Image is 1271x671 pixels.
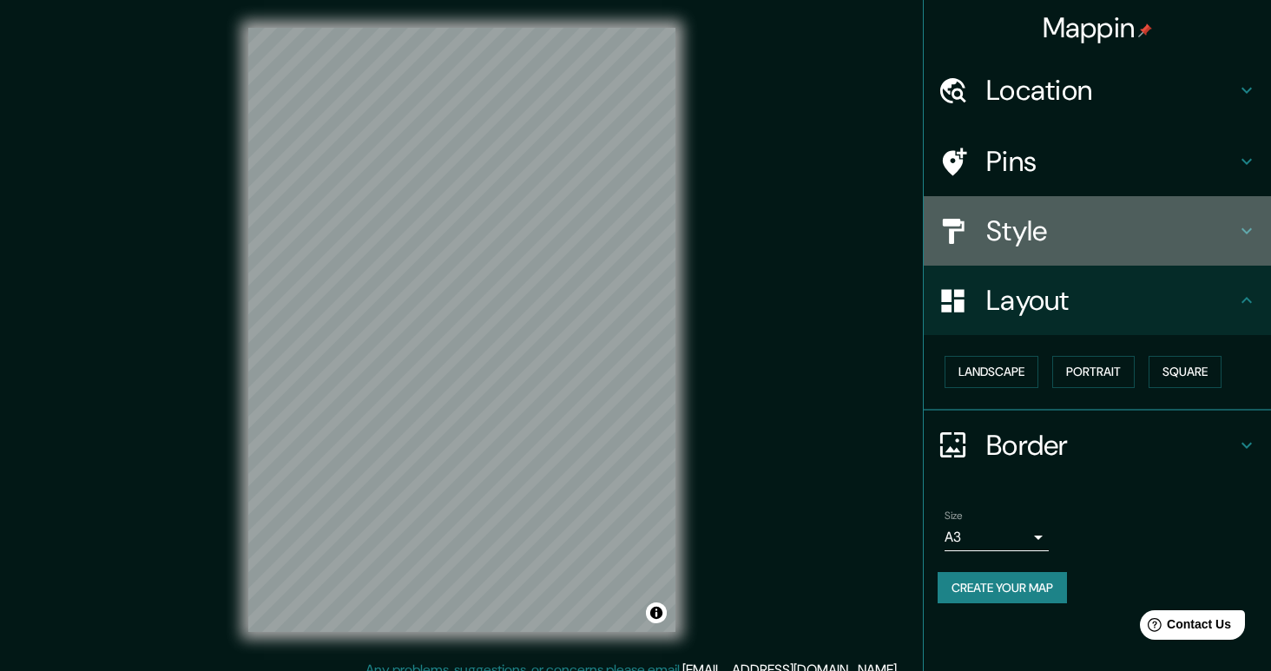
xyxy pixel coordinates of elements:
button: Create your map [938,572,1067,604]
div: Pins [924,127,1271,196]
div: Style [924,196,1271,266]
div: Location [924,56,1271,125]
h4: Layout [986,283,1236,318]
button: Square [1149,356,1222,388]
iframe: Help widget launcher [1116,603,1252,652]
button: Toggle attribution [646,602,667,623]
h4: Style [986,214,1236,248]
h4: Location [986,73,1236,108]
canvas: Map [248,28,675,632]
h4: Mappin [1043,10,1153,45]
img: pin-icon.png [1138,23,1152,37]
button: Landscape [945,356,1038,388]
button: Portrait [1052,356,1135,388]
div: Border [924,411,1271,480]
h4: Pins [986,144,1236,179]
div: Layout [924,266,1271,335]
h4: Border [986,428,1236,463]
label: Size [945,508,963,523]
div: A3 [945,523,1049,551]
